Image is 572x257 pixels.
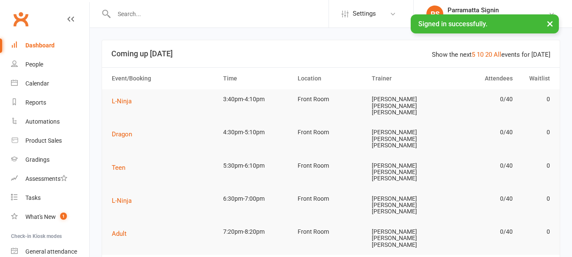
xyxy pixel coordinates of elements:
span: Teen [112,164,125,171]
button: Adult [112,229,133,239]
th: Waitlist [517,68,554,89]
div: People [25,61,43,68]
div: What's New [25,213,56,220]
span: 1 [60,213,67,220]
div: Dashboard [25,42,55,49]
td: [PERSON_NAME] [PERSON_NAME] [PERSON_NAME] [368,156,442,189]
a: 10 [477,51,484,58]
a: All [494,51,501,58]
td: 0/40 [442,189,517,209]
a: Automations [11,112,89,131]
td: Front Room [294,89,368,109]
td: Front Room [294,122,368,142]
a: Reports [11,93,89,112]
a: Gradings [11,150,89,169]
td: 0 [517,189,554,209]
a: Dashboard [11,36,89,55]
span: L-Ninja [112,97,132,105]
td: 0/40 [442,122,517,142]
span: Dragon [112,130,132,138]
button: Teen [112,163,131,173]
span: Adult [112,230,127,238]
button: L-Ninja [112,196,138,206]
a: Tasks [11,188,89,207]
td: 3:40pm-4:10pm [219,89,294,109]
a: What's New1 [11,207,89,227]
h3: Coming up [DATE] [111,50,550,58]
div: Assessments [25,175,67,182]
div: Family Self Defence Parramatta pty ltd [448,14,548,22]
th: Event/Booking [108,68,219,89]
div: Automations [25,118,60,125]
div: Reports [25,99,46,106]
td: 0/40 [442,222,517,242]
div: Show the next events for [DATE] [432,50,550,60]
td: Front Room [294,222,368,242]
th: Time [219,68,294,89]
td: 5:30pm-6:10pm [219,156,294,176]
td: [PERSON_NAME] [PERSON_NAME] [PERSON_NAME] [368,189,442,222]
td: 6:30pm-7:00pm [219,189,294,209]
input: Search... [111,8,329,20]
div: Parramatta Signin [448,6,548,14]
td: 0 [517,222,554,242]
a: People [11,55,89,74]
span: Signed in successfully. [418,20,487,28]
td: Front Room [294,156,368,176]
td: [PERSON_NAME] [PERSON_NAME] [PERSON_NAME] [368,89,442,122]
td: 0 [517,89,554,109]
td: [PERSON_NAME] [PERSON_NAME] [PERSON_NAME] [368,122,442,155]
td: 7:20pm-8:20pm [219,222,294,242]
span: L-Ninja [112,197,132,204]
td: 0 [517,156,554,176]
th: Attendees [442,68,517,89]
span: Settings [353,4,376,23]
div: PS [426,6,443,22]
td: 0 [517,122,554,142]
th: Trainer [368,68,442,89]
button: × [542,14,558,33]
div: Gradings [25,156,50,163]
a: 5 [472,51,475,58]
td: Front Room [294,189,368,209]
a: Clubworx [10,8,31,30]
td: 0/40 [442,156,517,176]
div: General attendance [25,248,77,255]
td: [PERSON_NAME] [PERSON_NAME] [PERSON_NAME] [368,222,442,255]
th: Location [294,68,368,89]
a: Calendar [11,74,89,93]
a: Assessments [11,169,89,188]
div: Product Sales [25,137,62,144]
a: Product Sales [11,131,89,150]
div: Calendar [25,80,49,87]
a: 20 [485,51,492,58]
button: Dragon [112,129,138,139]
div: Tasks [25,194,41,201]
button: L-Ninja [112,96,138,106]
td: 4:30pm-5:10pm [219,122,294,142]
td: 0/40 [442,89,517,109]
